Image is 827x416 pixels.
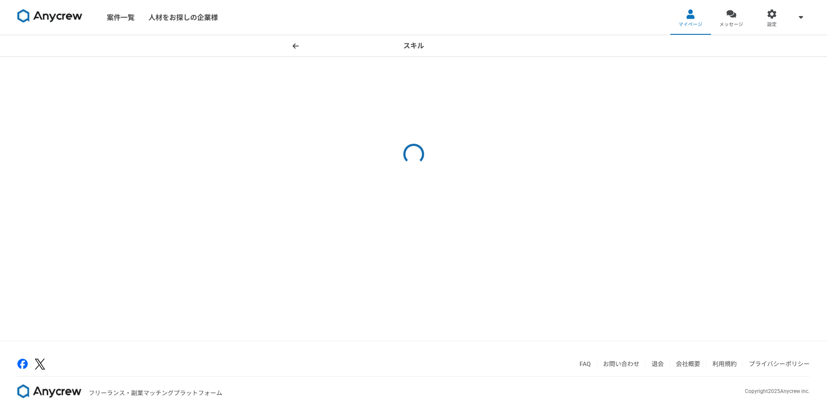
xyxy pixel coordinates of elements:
[676,360,700,367] a: 会社概要
[652,360,664,367] a: 退会
[719,21,743,28] span: メッセージ
[679,21,702,28] span: マイページ
[749,360,810,367] a: プライバシーポリシー
[17,384,82,398] img: 8DqYSo04kwAAAAASUVORK5CYII=
[35,359,45,370] img: x-391a3a86.png
[603,360,639,367] a: お問い合わせ
[745,387,810,395] p: Copyright 2025 Anycrew inc.
[767,21,777,28] span: 設定
[17,359,28,369] img: facebook-2adfd474.png
[403,41,424,51] h1: スキル
[712,360,737,367] a: 利用規約
[89,389,222,398] p: フリーランス・副業マッチングプラットフォーム
[17,9,82,23] img: 8DqYSo04kwAAAAASUVORK5CYII=
[580,360,591,367] a: FAQ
